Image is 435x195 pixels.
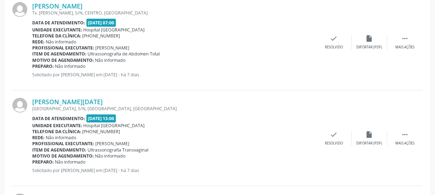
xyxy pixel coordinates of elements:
[366,35,373,42] i: insert_drive_file
[86,114,116,123] span: [DATE] 13:00
[32,63,54,69] b: Preparo:
[32,167,316,173] p: Solicitado por [PERSON_NAME] em [DATE] - há 7 dias
[32,98,103,106] a: [PERSON_NAME][DATE]
[88,147,149,153] span: Ultrassonografia Transvaginal
[32,141,94,147] b: Profissional executante:
[95,153,126,159] span: Não informado
[83,129,120,135] span: [PHONE_NUMBER]
[32,51,86,57] b: Item de agendamento:
[32,20,85,26] b: Data de atendimento:
[12,98,27,113] img: img
[96,45,130,51] span: [PERSON_NAME]
[32,106,316,112] div: [GEOGRAPHIC_DATA], S/N, [GEOGRAPHIC_DATA], [GEOGRAPHIC_DATA]
[32,123,82,129] b: Unidade executante:
[12,2,27,17] img: img
[84,123,145,129] span: Hospital [GEOGRAPHIC_DATA]
[96,141,130,147] span: [PERSON_NAME]
[32,45,94,51] b: Profissional executante:
[46,135,77,141] span: Não informado
[395,141,414,146] div: Mais ações
[325,141,343,146] div: Resolvido
[32,129,81,135] b: Telefone da clínica:
[46,39,77,45] span: Não informado
[32,2,83,10] a: [PERSON_NAME]
[88,51,160,57] span: Ultrassonografia de Abdomen Total
[32,72,316,78] p: Solicitado por [PERSON_NAME] em [DATE] - há 7 dias
[330,131,338,138] i: check
[32,27,82,33] b: Unidade executante:
[32,39,45,45] b: Rede:
[32,116,85,122] b: Data de atendimento:
[32,147,86,153] b: Item de agendamento:
[366,131,373,138] i: insert_drive_file
[32,57,94,63] b: Motivo de agendamento:
[55,159,86,165] span: Não informado
[32,159,54,165] b: Preparo:
[395,45,414,50] div: Mais ações
[86,19,116,27] span: [DATE] 07:00
[32,10,316,16] div: Tv. [PERSON_NAME], S/N, CENTRO, [GEOGRAPHIC_DATA]
[55,63,86,69] span: Não informado
[83,33,120,39] span: [PHONE_NUMBER]
[32,33,81,39] b: Telefone da clínica:
[84,27,145,33] span: Hospital [GEOGRAPHIC_DATA]
[357,45,382,50] div: Exportar (PDF)
[32,153,94,159] b: Motivo de agendamento:
[330,35,338,42] i: check
[325,45,343,50] div: Resolvido
[95,57,126,63] span: Não informado
[401,131,409,138] i: 
[401,35,409,42] i: 
[357,141,382,146] div: Exportar (PDF)
[32,135,45,141] b: Rede:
